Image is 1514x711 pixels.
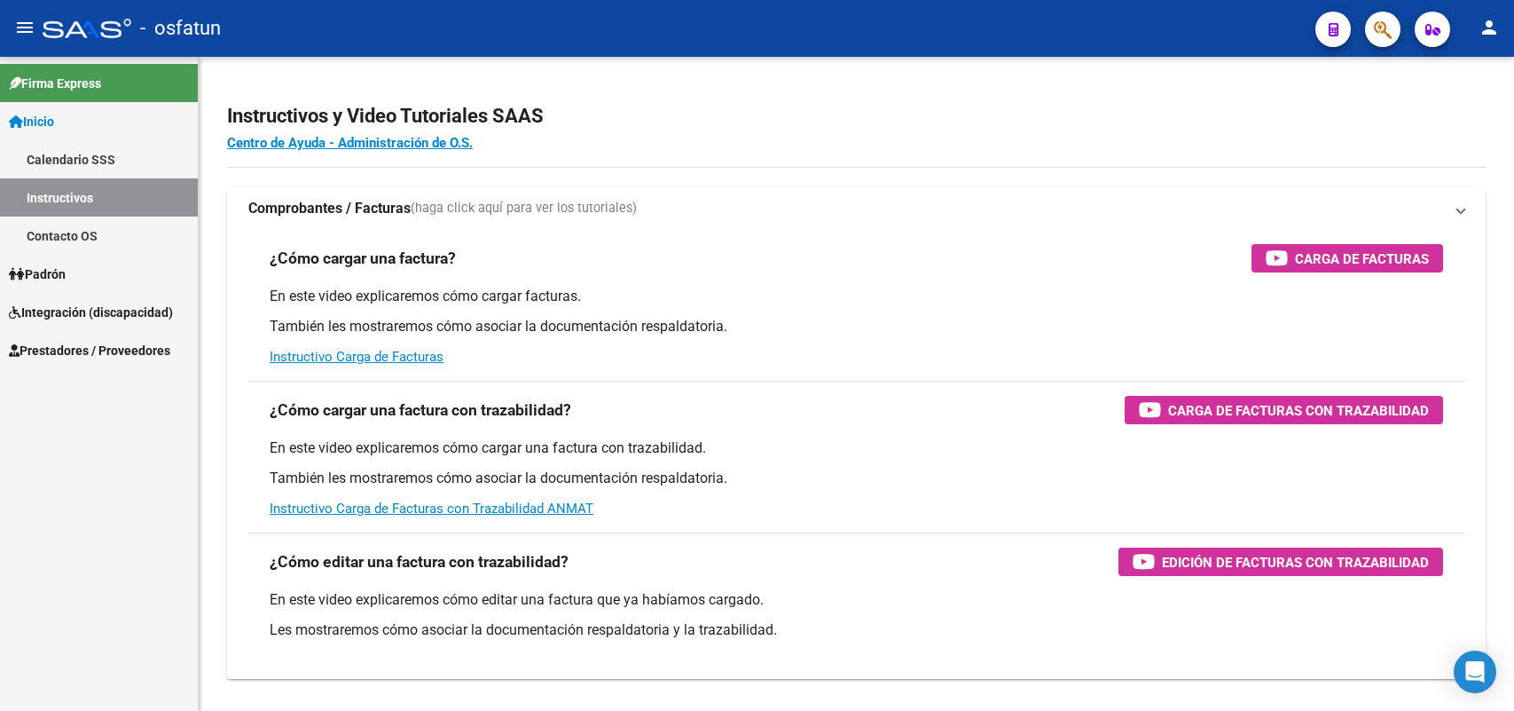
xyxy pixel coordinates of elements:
[270,349,443,365] a: Instructivo Carga de Facturas
[270,501,593,517] a: Instructivo Carga de Facturas con Trazabilidad ANMAT
[227,187,1486,230] mat-expansion-panel-header: Comprobantes / Facturas(haga click aquí para ver los tutoriales)
[1251,244,1443,273] button: Carga de Facturas
[411,199,637,218] span: (haga click aquí para ver los tutoriales)
[1125,396,1443,424] button: Carga de Facturas con Trazabilidad
[227,135,473,151] a: Centro de Ayuda - Administración de O.S.
[9,303,173,322] span: Integración (discapacidad)
[140,9,221,48] span: - osfatun
[227,99,1486,133] h2: Instructivos y Video Tutoriales SAAS
[270,246,456,271] h3: ¿Cómo cargar una factura?
[270,287,1443,306] p: En este video explicaremos cómo cargar facturas.
[270,438,1443,458] p: En este video explicaremos cómo cargar una factura con trazabilidad.
[1118,548,1443,576] button: Edición de Facturas con Trazabilidad
[270,469,1443,488] p: También les mostraremos cómo asociar la documentación respaldatoria.
[270,620,1443,640] p: Les mostraremos cómo asociar la documentación respaldatoria y la trazabilidad.
[248,199,411,218] strong: Comprobantes / Facturas
[270,398,571,423] h3: ¿Cómo cargar una factura con trazabilidad?
[9,341,170,360] span: Prestadores / Proveedores
[1295,248,1429,270] span: Carga de Facturas
[9,112,54,131] span: Inicio
[14,17,35,38] mat-icon: menu
[270,590,1443,610] p: En este video explicaremos cómo editar una factura que ya habíamos cargado.
[227,230,1486,679] div: Comprobantes / Facturas(haga click aquí para ver los tutoriales)
[1162,551,1429,573] span: Edición de Facturas con Trazabilidad
[9,265,66,284] span: Padrón
[1454,651,1496,693] div: Open Intercom Messenger
[270,549,569,574] h3: ¿Cómo editar una factura con trazabilidad?
[9,74,101,93] span: Firma Express
[1168,399,1429,422] span: Carga de Facturas con Trazabilidad
[1479,17,1500,38] mat-icon: person
[270,317,1443,336] p: También les mostraremos cómo asociar la documentación respaldatoria.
